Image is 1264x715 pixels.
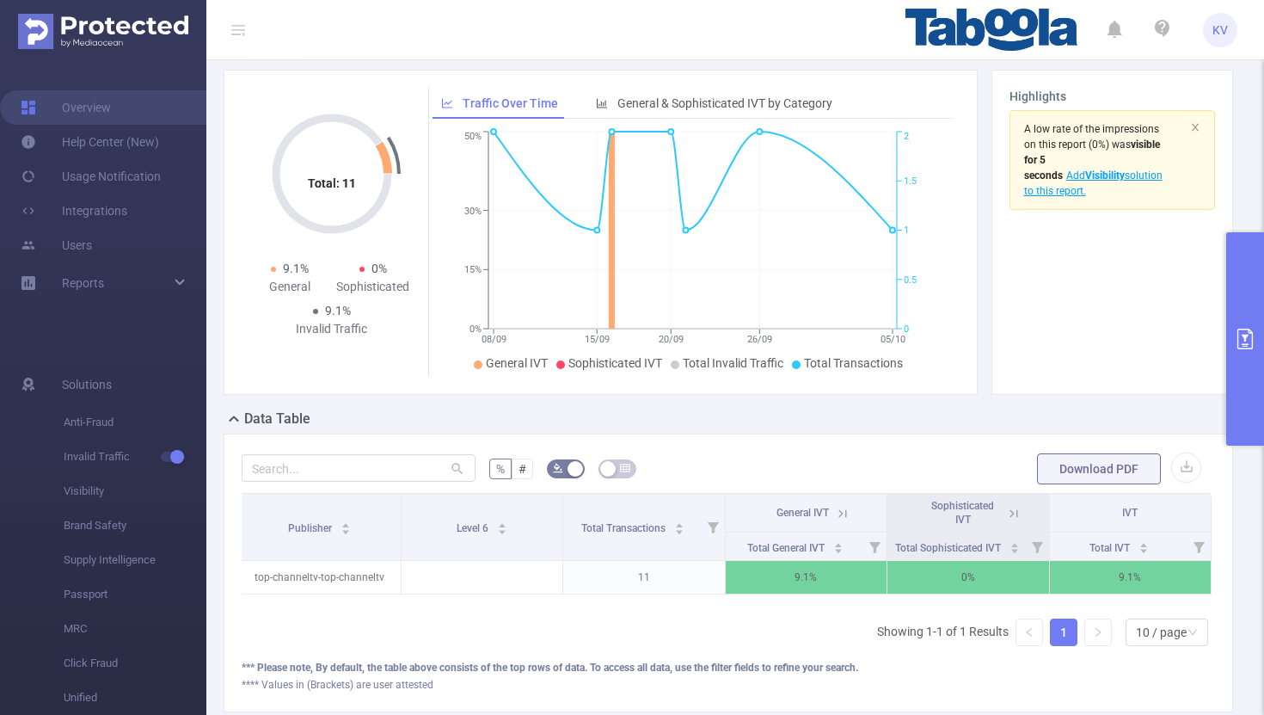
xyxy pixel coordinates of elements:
li: Previous Page [1015,619,1043,646]
span: # [518,462,526,476]
span: Unified [64,681,206,715]
a: Users [21,228,92,262]
a: Integrations [21,194,127,228]
i: icon: caret-up [833,540,843,545]
i: Filter menu [1025,533,1049,560]
i: icon: right [1093,627,1103,638]
b: visible for 5 seconds [1024,139,1160,182]
span: Solutions [62,367,112,402]
i: icon: caret-down [675,527,684,533]
span: General IVT [486,356,548,370]
tspan: Total: 11 [308,176,356,190]
i: icon: caret-up [341,521,351,526]
tspan: 1 [904,225,909,237]
span: (0%) [1024,123,1163,197]
tspan: 0% [469,324,482,335]
i: icon: table [620,463,630,473]
span: Level 6 [457,522,491,534]
i: icon: line-chart [441,97,453,109]
span: Total IVT [1089,542,1132,554]
span: % [496,462,505,476]
span: Click Fraud [64,646,206,681]
div: Sort [1009,540,1020,551]
i: icon: caret-up [497,521,506,526]
span: Total Invalid Traffic [683,356,783,370]
span: MRC [64,612,206,646]
span: Total Sophisticated IVT [895,542,1003,554]
i: icon: caret-up [675,521,684,526]
i: icon: caret-up [1009,540,1019,545]
span: Add solution to this report. [1024,170,1163,197]
span: Passport [64,577,206,612]
i: icon: left [1024,627,1034,638]
span: IVT [1122,507,1138,519]
i: icon: close [1190,122,1200,133]
tspan: 26/09 [746,334,771,345]
div: Sort [341,521,351,531]
span: A low rate of the impressions on this report [1024,123,1159,151]
button: Download PDF [1037,453,1161,484]
span: Total Transactions [804,356,903,370]
span: 9.1% [325,304,351,317]
tspan: 2 [904,132,909,143]
a: Reports [62,266,104,300]
i: icon: bg-colors [553,463,563,473]
span: General & Sophisticated IVT by Category [617,96,832,110]
div: Sort [833,540,844,551]
h3: Highlights [1009,88,1216,106]
div: Sort [674,521,684,531]
div: Invalid Traffic [290,320,373,338]
i: Filter menu [1187,533,1211,560]
h2: Data Table [244,409,310,429]
a: Overview [21,90,111,125]
span: Publisher [288,522,334,534]
span: was [1024,139,1160,182]
tspan: 30% [464,206,482,217]
i: icon: bar-chart [596,97,608,109]
a: Usage Notification [21,159,161,194]
div: **** Values in (Brackets) are user attested [242,677,1215,693]
span: Sophisticated IVT [568,356,662,370]
input: Search... [242,454,476,482]
span: Anti-Fraud [64,405,206,440]
p: 11 [563,561,725,594]
span: Visibility [64,474,206,509]
tspan: 05/10 [880,334,905,345]
span: Sophisticated IVT [931,500,994,526]
li: Showing 1-1 of 1 Results [877,619,1009,646]
i: icon: down [1187,627,1198,639]
i: icon: caret-down [1009,546,1019,552]
i: Filter menu [862,533,887,560]
div: Sort [497,521,507,531]
div: General [249,278,332,296]
div: Sophisticated [332,278,415,296]
a: 1 [1051,619,1077,645]
i: icon: caret-up [1139,540,1149,545]
span: Brand Safety [64,509,206,543]
b: Visibility [1085,170,1125,182]
tspan: 08/09 [481,334,506,345]
tspan: 15% [464,264,482,275]
span: Invalid Traffic [64,440,206,474]
tspan: 50% [464,132,482,143]
span: General IVT [776,507,829,519]
div: Sort [1138,540,1149,551]
p: 0% [887,561,1049,594]
li: Next Page [1084,619,1112,646]
button: icon: close [1190,118,1200,137]
tspan: 0.5 [904,274,917,286]
span: Reports [62,276,104,290]
span: Total General IVT [747,542,827,554]
span: 9.1% [283,262,309,275]
li: 1 [1050,619,1077,646]
tspan: 0 [904,324,909,335]
span: KV [1212,13,1228,47]
div: 10 / page [1136,619,1187,645]
p: 9.1% [726,561,887,594]
a: Help Center (New) [21,125,159,159]
i: icon: caret-down [497,527,506,533]
i: icon: caret-down [1139,546,1149,552]
div: *** Please note, By default, the table above consists of the top rows of data. To access all data... [242,660,1215,675]
i: icon: caret-down [341,527,351,533]
i: icon: caret-down [833,546,843,552]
